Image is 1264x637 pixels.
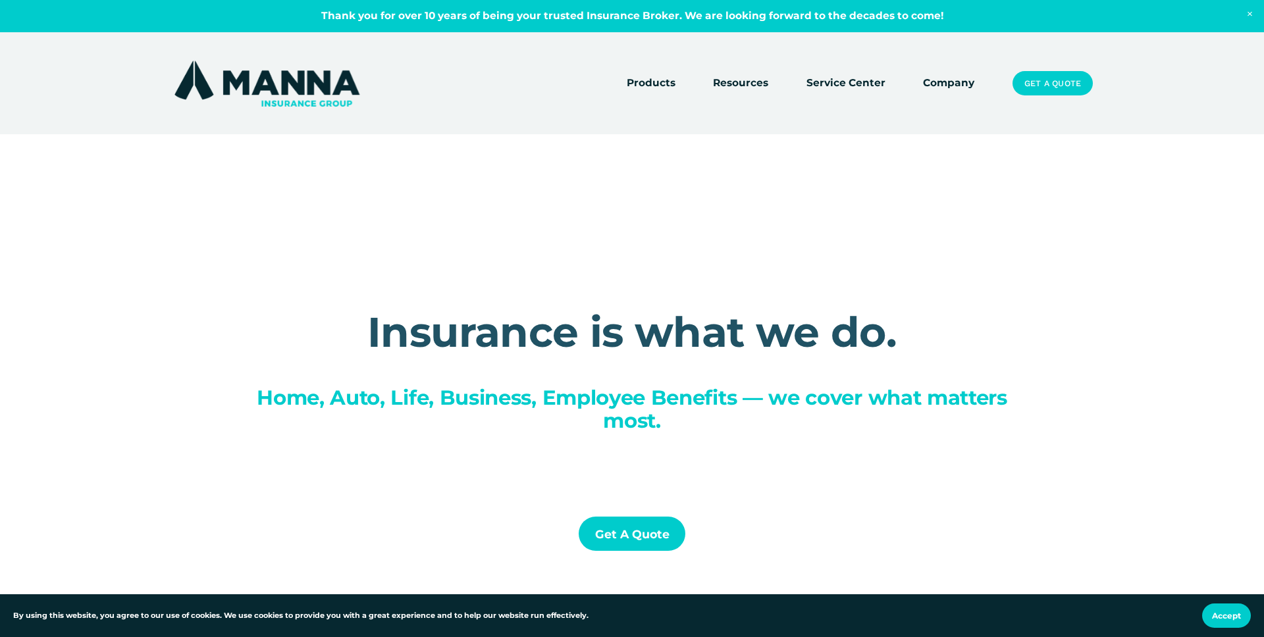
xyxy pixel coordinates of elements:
[257,385,1013,433] span: Home, Auto, Life, Business, Employee Benefits — we cover what matters most.
[579,517,685,551] a: Get a Quote
[1013,71,1093,96] a: Get a Quote
[1212,611,1241,621] span: Accept
[1202,603,1251,628] button: Accept
[923,74,974,93] a: Company
[627,75,675,91] span: Products
[367,307,897,357] strong: Insurance is what we do.
[627,74,675,93] a: folder dropdown
[13,610,589,622] p: By using this website, you agree to our use of cookies. We use cookies to provide you with a grea...
[713,75,768,91] span: Resources
[171,58,363,109] img: Manna Insurance Group
[713,74,768,93] a: folder dropdown
[806,74,885,93] a: Service Center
